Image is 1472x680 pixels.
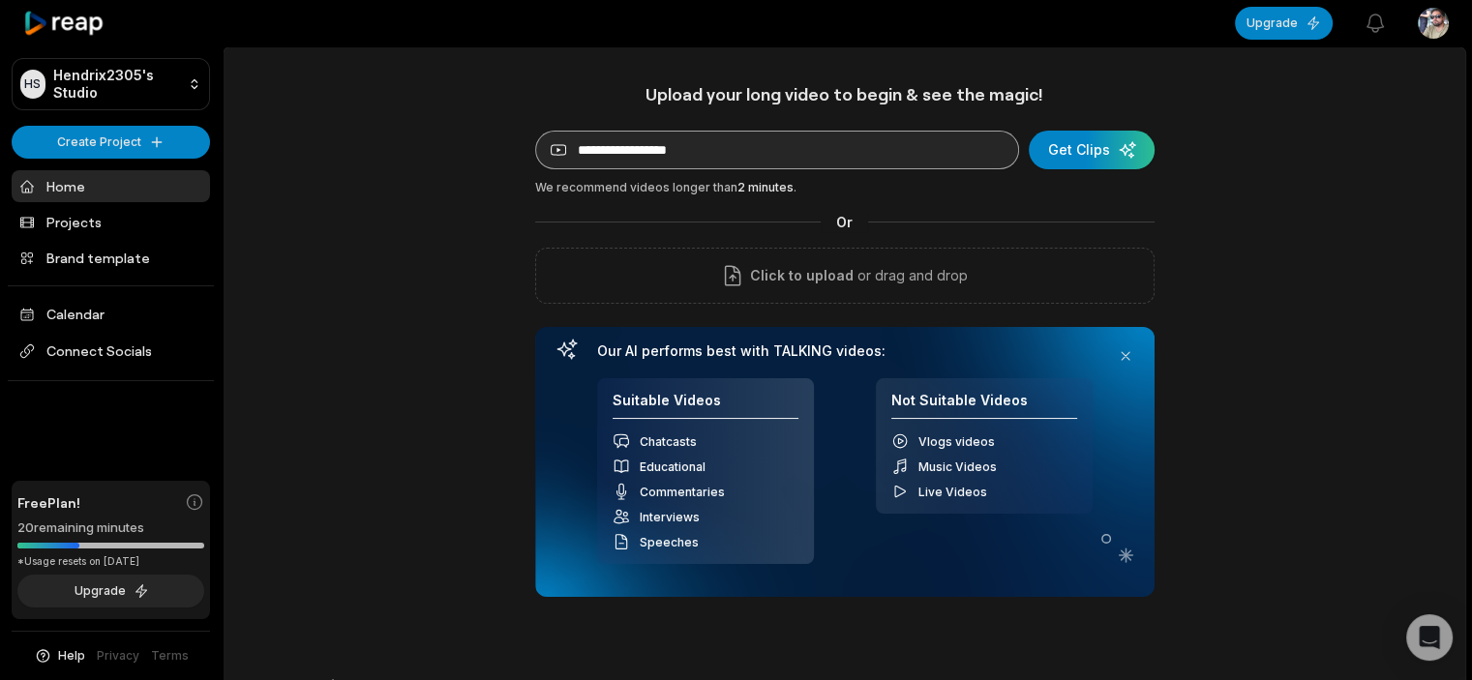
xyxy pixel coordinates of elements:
a: Brand template [12,242,210,274]
div: We recommend videos longer than . [535,179,1155,196]
div: 20 remaining minutes [17,518,204,538]
span: Connect Socials [12,334,210,369]
span: Interviews [640,510,700,524]
span: Or [821,212,868,232]
p: or drag and drop [854,264,968,287]
span: Educational [640,459,706,474]
h1: Upload your long video to begin & see the magic! [535,83,1155,105]
div: Open Intercom Messenger [1406,614,1453,661]
button: Upgrade [1235,7,1333,40]
span: Vlogs videos [918,434,995,449]
h3: Our AI performs best with TALKING videos: [597,342,1093,360]
span: Help [58,647,85,665]
span: Music Videos [918,459,997,474]
button: Upgrade [17,575,204,607]
span: Click to upload [750,264,854,287]
p: Hendrix2305's Studio [53,67,181,102]
a: Privacy [97,647,139,665]
div: *Usage resets on [DATE] [17,554,204,569]
span: 2 minutes [737,180,794,194]
span: Commentaries [640,485,725,499]
a: Projects [12,206,210,238]
div: HS [20,70,45,99]
h4: Suitable Videos [613,392,798,420]
span: Live Videos [918,485,987,499]
button: Get Clips [1029,131,1155,169]
h4: Not Suitable Videos [891,392,1077,420]
span: Free Plan! [17,492,80,513]
a: Terms [151,647,189,665]
button: Help [34,647,85,665]
span: Chatcasts [640,434,697,449]
a: Calendar [12,298,210,330]
span: Speeches [640,535,699,549]
a: Home [12,170,210,202]
button: Create Project [12,126,210,159]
